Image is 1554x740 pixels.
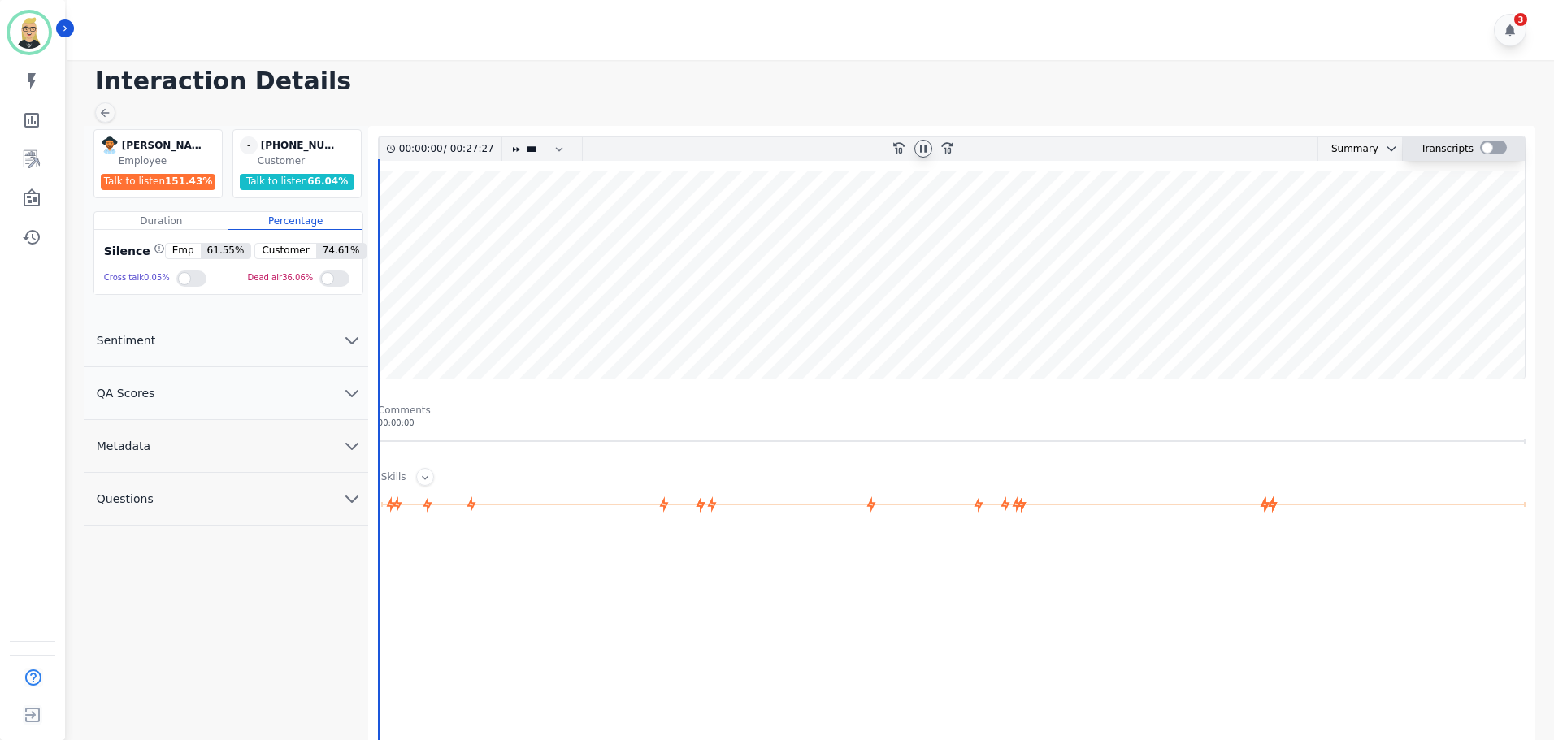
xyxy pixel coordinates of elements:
div: 00:00:00 [399,137,444,161]
button: QA Scores chevron down [84,367,368,420]
div: Skills [381,470,406,486]
span: Emp [166,244,201,258]
svg: chevron down [342,331,362,350]
h1: Interaction Details [95,67,1538,96]
div: Summary [1318,137,1378,161]
div: Percentage [228,212,362,230]
div: 00:00:00 [378,417,1526,429]
div: Duration [94,212,228,230]
span: Metadata [84,438,163,454]
img: Bordered avatar [10,13,49,52]
div: [PERSON_NAME] [122,136,203,154]
div: Dead air 36.06 % [248,266,314,290]
span: 66.04 % [307,175,348,187]
span: Questions [84,491,167,507]
svg: chevron down [342,383,362,403]
div: 3 [1514,13,1527,26]
div: Cross talk 0.05 % [104,266,170,290]
span: 61.55 % [201,244,251,258]
svg: chevron down [342,489,362,508]
span: - [240,136,258,154]
span: 74.61 % [316,244,367,258]
div: Silence [101,243,165,259]
svg: chevron down [1385,142,1398,155]
svg: chevron down [342,436,362,456]
div: Comments [378,404,1526,417]
div: Customer [258,154,358,167]
span: Sentiment [84,332,168,348]
button: chevron down [1378,142,1398,155]
span: QA Scores [84,385,168,401]
div: / [399,137,498,161]
button: Metadata chevron down [84,420,368,473]
div: Talk to listen [101,174,216,190]
div: Transcripts [1421,137,1474,161]
span: Customer [255,244,315,258]
button: Questions chevron down [84,473,368,526]
div: [PHONE_NUMBER] [261,136,342,154]
div: Employee [119,154,219,167]
button: Sentiment chevron down [84,314,368,367]
div: Talk to listen [240,174,355,190]
div: 00:27:27 [447,137,492,161]
span: 151.43 % [165,175,212,187]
